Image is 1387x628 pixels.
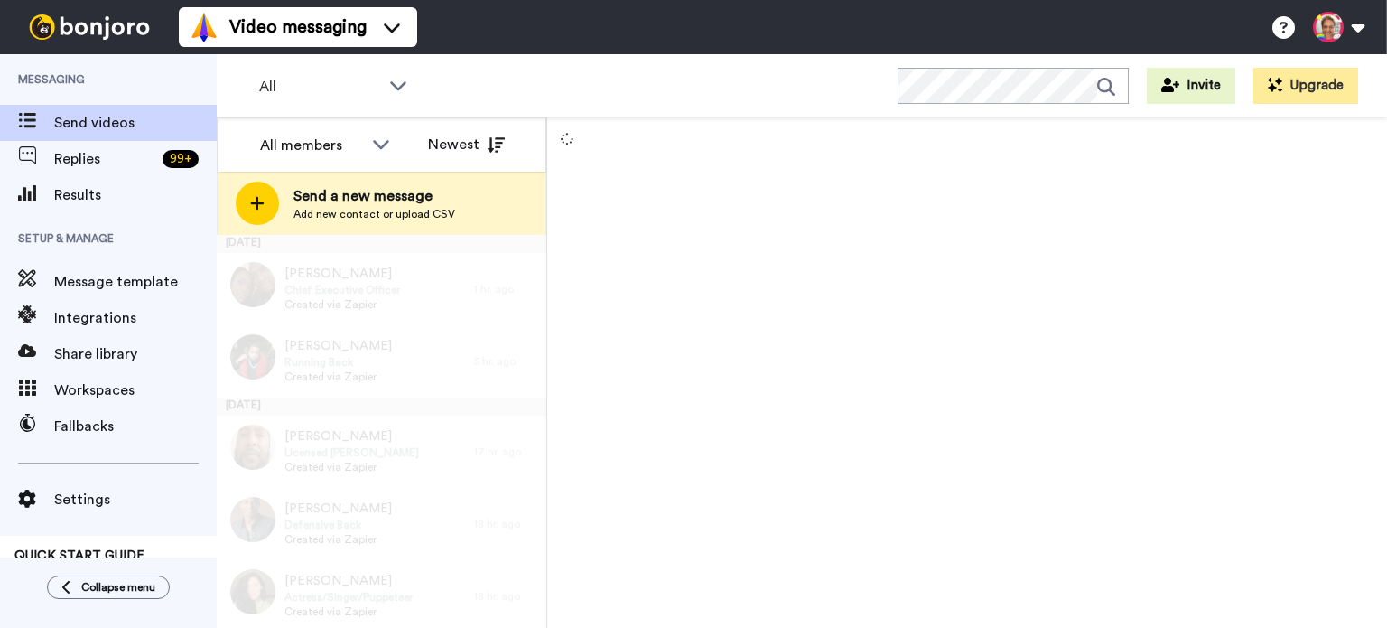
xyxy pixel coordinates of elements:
[54,112,217,134] span: Send videos
[1147,68,1235,104] button: Invite
[284,460,419,474] span: Created via Zapier
[474,445,537,459] div: 17 hr. ago
[54,271,217,293] span: Message template
[190,13,219,42] img: vm-color.svg
[54,380,217,401] span: Workspaces
[230,425,275,470] img: 791fb80d-b0c6-4558-9f8b-6ad13ffb8b33.jpg
[474,354,537,369] div: 5 hr. ago
[259,76,380,98] span: All
[47,576,170,599] button: Collapse menu
[284,518,392,532] span: Defensive Back
[284,532,392,547] span: Created via Zapier
[54,489,217,511] span: Settings
[474,589,537,604] div: 18 hr. ago
[293,207,455,221] span: Add new contact or upload CSV
[230,569,275,614] img: 2b631f41-a4cd-4468-921a-e3e63f4aeac8.jpg
[229,14,367,40] span: Video messaging
[414,127,518,163] button: Newest
[163,150,199,168] div: 99 +
[14,549,144,562] span: QUICK START GUIDE
[284,355,392,370] span: Running Back
[284,445,419,460] span: Licensed [PERSON_NAME]
[284,605,413,619] span: Created via Zapier
[284,590,413,605] span: Actress/Singer/Puppeteer
[284,283,400,297] span: Chief Executive Officer
[54,148,155,170] span: Replies
[22,14,157,40] img: bj-logo-header-white.svg
[230,262,275,307] img: 9dd1c4cb-5fb7-4f9d-a004-2fa4dae012a8.jpg
[217,398,546,416] div: [DATE]
[54,416,217,437] span: Fallbacks
[54,343,217,365] span: Share library
[230,497,275,542] img: 8954a1fa-72b8-40e4-b612-469666a4ec1f.jpg
[474,282,537,296] div: 1 hr. ago
[1253,68,1358,104] button: Upgrade
[54,307,217,329] span: Integrations
[293,185,455,207] span: Send a new message
[284,337,392,355] span: [PERSON_NAME]
[284,297,400,312] span: Created via Zapier
[81,580,155,595] span: Collapse menu
[474,517,537,531] div: 18 hr. ago
[230,334,275,380] img: f5ee0eb8-ec73-415f-9a15-cb1c18d64311.jpg
[260,135,363,156] div: All members
[284,427,419,445] span: [PERSON_NAME]
[284,370,392,384] span: Created via Zapier
[284,572,413,590] span: [PERSON_NAME]
[217,235,546,253] div: [DATE]
[54,184,217,206] span: Results
[284,265,400,283] span: [PERSON_NAME]
[284,500,392,518] span: [PERSON_NAME]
